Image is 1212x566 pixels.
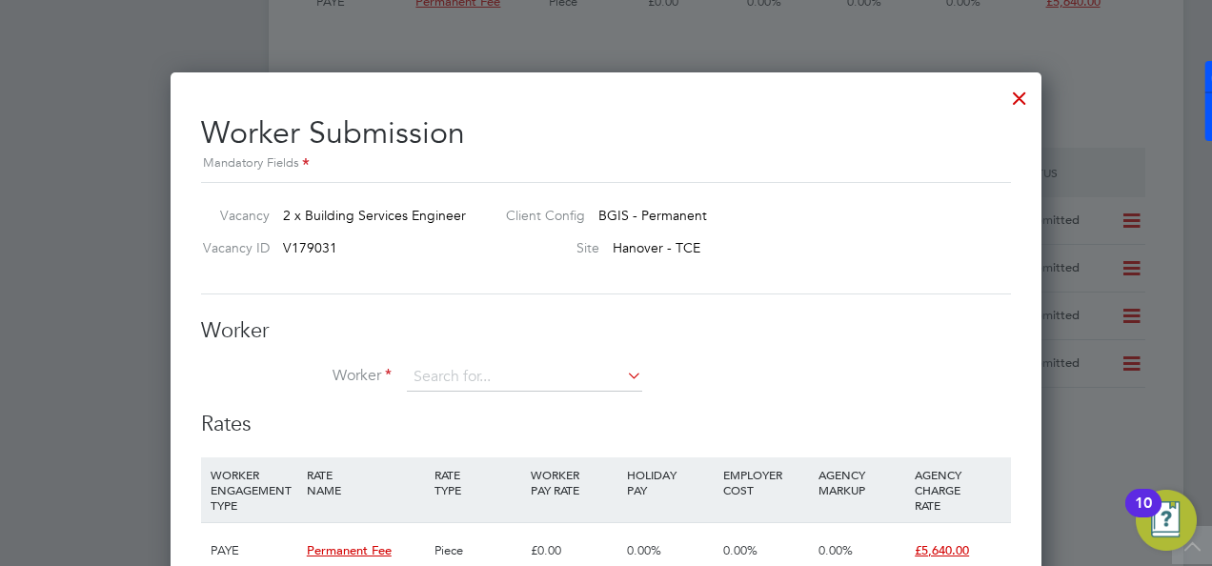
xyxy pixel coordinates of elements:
span: V179031 [283,239,337,256]
div: 10 [1135,503,1152,528]
label: Worker [201,366,392,386]
label: Client Config [491,207,585,224]
div: EMPLOYER COST [718,457,815,507]
span: BGIS - Permanent [598,207,707,224]
div: RATE TYPE [430,457,526,507]
div: AGENCY CHARGE RATE [910,457,1006,522]
div: WORKER ENGAGEMENT TYPE [206,457,302,522]
span: £5,640.00 [915,542,969,558]
div: WORKER PAY RATE [526,457,622,507]
label: Site [491,239,599,256]
span: Hanover - TCE [613,239,700,256]
div: Mandatory Fields [201,153,1011,174]
span: Permanent Fee [307,542,392,558]
button: Open Resource Center, 10 new notifications [1136,490,1197,551]
div: HOLIDAY PAY [622,457,718,507]
div: RATE NAME [302,457,430,507]
span: 2 x Building Services Engineer [283,207,466,224]
h3: Worker [201,317,1011,345]
h2: Worker Submission [201,99,1011,174]
div: AGENCY MARKUP [814,457,910,507]
span: 0.00% [723,542,757,558]
label: Vacancy ID [193,239,270,256]
h3: Rates [201,411,1011,438]
span: 0.00% [627,542,661,558]
label: Vacancy [193,207,270,224]
span: 0.00% [818,542,853,558]
input: Search for... [407,363,642,392]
